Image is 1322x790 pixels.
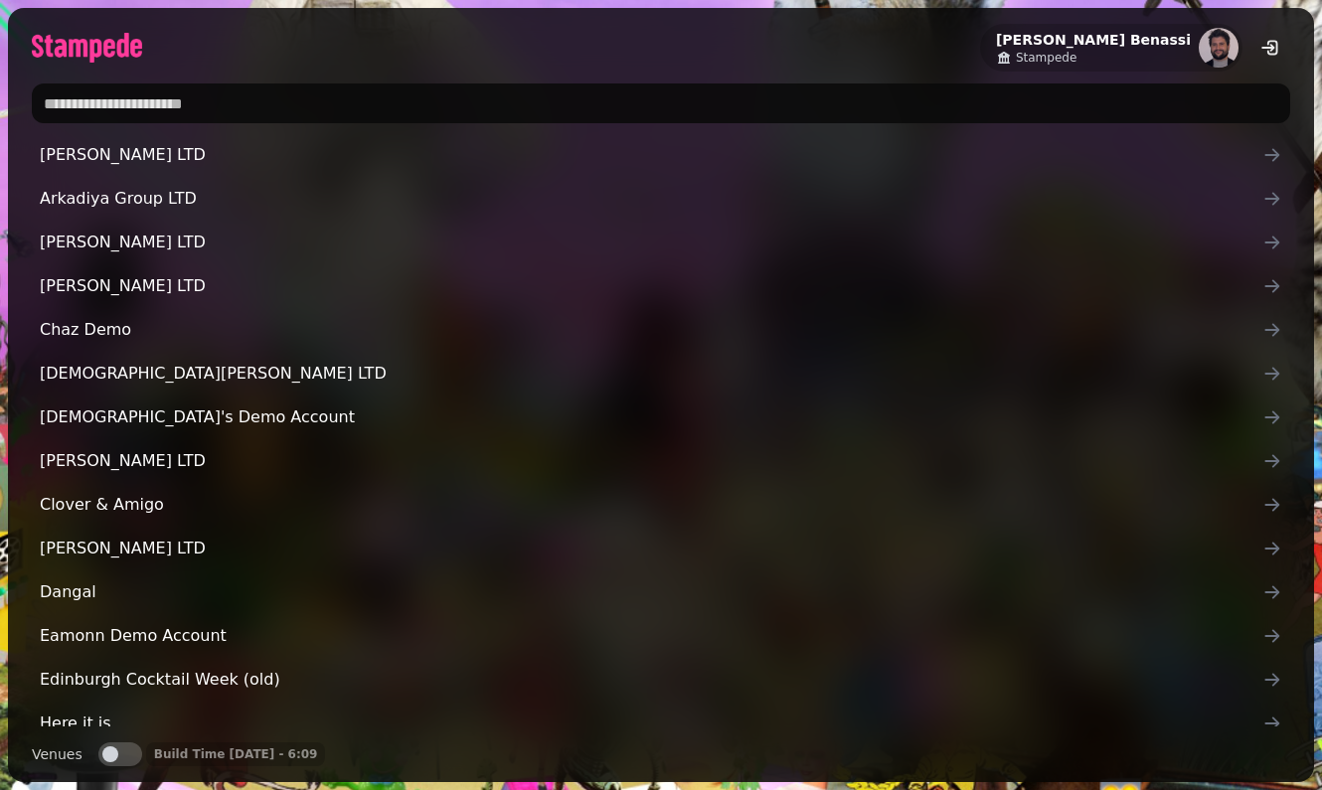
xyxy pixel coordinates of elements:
span: [PERSON_NAME] LTD [40,537,1262,560]
a: Arkadiya Group LTD [32,179,1290,219]
h2: [PERSON_NAME] Benassi [996,30,1191,50]
span: Here it is [40,711,1262,735]
span: Eamonn Demo Account [40,624,1262,648]
a: [PERSON_NAME] LTD [32,135,1290,175]
span: [DEMOGRAPHIC_DATA]'s Demo Account [40,405,1262,429]
span: [PERSON_NAME] LTD [40,449,1262,473]
button: logout [1250,28,1290,68]
span: Clover & Amigo [40,493,1262,517]
a: Clover & Amigo [32,485,1290,525]
a: Eamonn Demo Account [32,616,1290,656]
a: [PERSON_NAME] LTD [32,529,1290,568]
span: Edinburgh Cocktail Week (old) [40,668,1262,692]
span: [PERSON_NAME] LTD [40,231,1262,254]
span: [DEMOGRAPHIC_DATA][PERSON_NAME] LTD [40,362,1262,386]
p: Build Time [DATE] - 6:09 [154,746,318,762]
a: Chaz Demo [32,310,1290,350]
span: Chaz Demo [40,318,1262,342]
a: [DEMOGRAPHIC_DATA][PERSON_NAME] LTD [32,354,1290,394]
a: Stampede [996,50,1191,66]
a: Edinburgh Cocktail Week (old) [32,660,1290,700]
span: Arkadiya Group LTD [40,187,1262,211]
img: logo [32,33,142,63]
a: Dangal [32,572,1290,612]
span: Dangal [40,580,1262,604]
a: [PERSON_NAME] LTD [32,266,1290,306]
a: [PERSON_NAME] LTD [32,223,1290,262]
label: Venues [32,742,83,766]
a: Here it is [32,704,1290,743]
a: [DEMOGRAPHIC_DATA]'s Demo Account [32,397,1290,437]
img: aHR0cHM6Ly93d3cuZ3JhdmF0YXIuY29tL2F2YXRhci9mNWJlMmFiYjM4MjBmMGYzOTE3MzVlNWY5MTA5YzdkYz9zPTE1MCZkP... [1199,28,1239,68]
a: [PERSON_NAME] LTD [32,441,1290,481]
span: [PERSON_NAME] LTD [40,143,1262,167]
span: [PERSON_NAME] LTD [40,274,1262,298]
span: Stampede [1016,50,1076,66]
